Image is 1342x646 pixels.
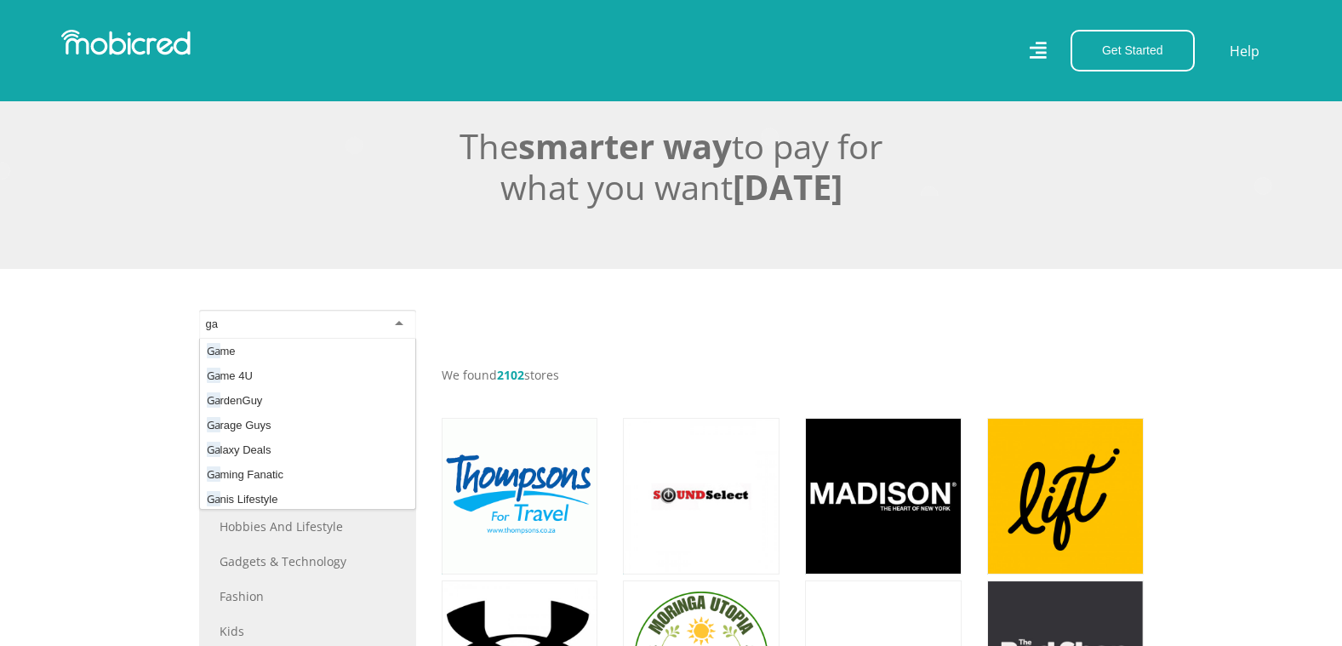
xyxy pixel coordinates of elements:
[207,442,220,457] span: Ga
[1229,40,1260,62] a: Help
[1071,30,1195,71] button: Get Started
[207,466,220,482] span: Ga
[207,392,220,408] span: Ga
[200,363,415,388] div: me 4U
[200,388,415,413] div: rdenGuy
[497,367,524,383] span: 2102
[220,622,396,640] a: Kids
[200,413,415,437] div: rage Guys
[207,417,220,432] span: Ga
[442,366,1144,384] p: We found stores
[61,30,191,55] img: Mobicred
[206,317,221,332] input: Search for a store...
[220,552,396,570] a: Gadgets & Technology
[207,343,220,358] span: Ga
[220,587,396,605] a: Fashion
[200,487,415,512] div: nis Lifestyle
[200,437,415,462] div: laxy Deals
[200,339,415,363] div: me
[220,517,396,535] a: Hobbies and Lifestyle
[199,126,1144,208] h2: The to pay for what you want
[207,491,220,506] span: Ga
[207,368,220,383] span: Ga
[200,462,415,487] div: ming Fanatic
